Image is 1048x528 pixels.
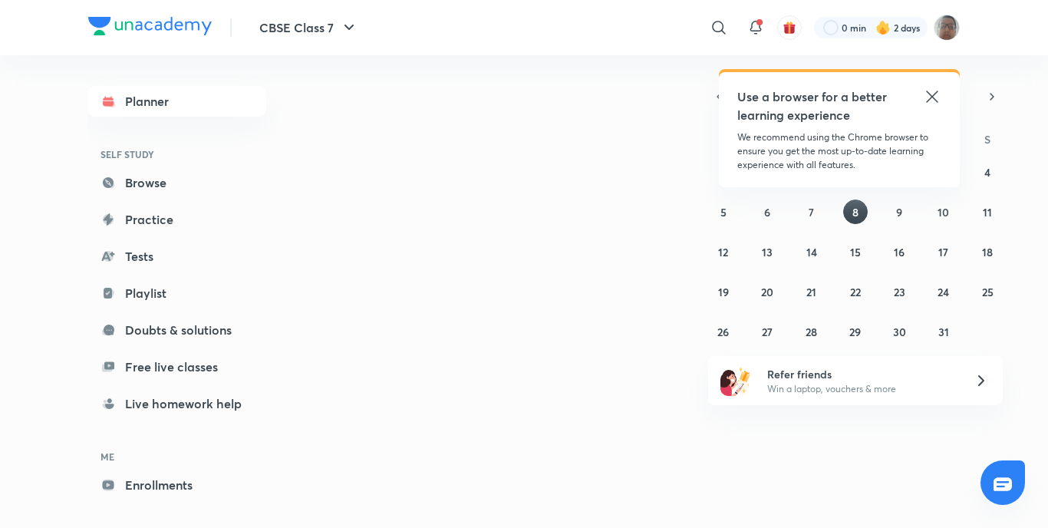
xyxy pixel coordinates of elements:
[88,470,266,500] a: Enrollments
[852,205,859,219] abbr: October 8, 2025
[718,245,728,259] abbr: October 12, 2025
[799,279,824,304] button: October 21, 2025
[718,285,729,299] abbr: October 19, 2025
[250,12,367,43] button: CBSE Class 7
[88,315,266,345] a: Doubts & solutions
[799,239,824,264] button: October 14, 2025
[938,245,948,259] abbr: October 17, 2025
[799,200,824,224] button: October 7, 2025
[88,17,212,39] a: Company Logo
[806,245,817,259] abbr: October 14, 2025
[711,279,736,304] button: October 19, 2025
[984,165,990,180] abbr: October 4, 2025
[717,325,729,339] abbr: October 26, 2025
[887,279,911,304] button: October 23, 2025
[975,239,1000,264] button: October 18, 2025
[983,205,992,219] abbr: October 11, 2025
[849,325,861,339] abbr: October 29, 2025
[894,285,905,299] abbr: October 23, 2025
[975,279,1000,304] button: October 25, 2025
[984,132,990,147] abbr: Saturday
[894,245,905,259] abbr: October 16, 2025
[755,200,779,224] button: October 6, 2025
[737,87,890,124] h5: Use a browser for a better learning experience
[88,278,266,309] a: Playlist
[896,205,902,219] abbr: October 9, 2025
[711,319,736,344] button: October 26, 2025
[850,285,861,299] abbr: October 22, 2025
[711,239,736,264] button: October 12, 2025
[931,279,956,304] button: October 24, 2025
[850,245,861,259] abbr: October 15, 2025
[755,239,779,264] button: October 13, 2025
[843,279,868,304] button: October 22, 2025
[938,325,949,339] abbr: October 31, 2025
[720,205,727,219] abbr: October 5, 2025
[931,239,956,264] button: October 17, 2025
[931,319,956,344] button: October 31, 2025
[893,325,906,339] abbr: October 30, 2025
[88,241,266,272] a: Tests
[982,245,993,259] abbr: October 18, 2025
[762,325,773,339] abbr: October 27, 2025
[934,15,960,41] img: Vinayak Mishra
[938,285,949,299] abbr: October 24, 2025
[938,205,949,219] abbr: October 10, 2025
[755,319,779,344] button: October 27, 2025
[88,444,266,470] h6: ME
[88,141,266,167] h6: SELF STUDY
[88,351,266,382] a: Free live classes
[88,86,266,117] a: Planner
[799,319,824,344] button: October 28, 2025
[764,205,770,219] abbr: October 6, 2025
[806,325,817,339] abbr: October 28, 2025
[88,17,212,35] img: Company Logo
[975,200,1000,224] button: October 11, 2025
[767,366,956,382] h6: Refer friends
[711,200,736,224] button: October 5, 2025
[88,388,266,419] a: Live homework help
[843,200,868,224] button: October 8, 2025
[975,160,1000,184] button: October 4, 2025
[931,200,956,224] button: October 10, 2025
[875,20,891,35] img: streak
[761,285,773,299] abbr: October 20, 2025
[737,130,941,172] p: We recommend using the Chrome browser to ensure you get the most up-to-date learning experience w...
[720,365,751,396] img: referral
[843,239,868,264] button: October 15, 2025
[982,285,994,299] abbr: October 25, 2025
[783,21,796,35] img: avatar
[887,200,911,224] button: October 9, 2025
[762,245,773,259] abbr: October 13, 2025
[887,319,911,344] button: October 30, 2025
[777,15,802,40] button: avatar
[88,204,266,235] a: Practice
[755,279,779,304] button: October 20, 2025
[809,205,814,219] abbr: October 7, 2025
[806,285,816,299] abbr: October 21, 2025
[843,319,868,344] button: October 29, 2025
[887,239,911,264] button: October 16, 2025
[88,167,266,198] a: Browse
[767,382,956,396] p: Win a laptop, vouchers & more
